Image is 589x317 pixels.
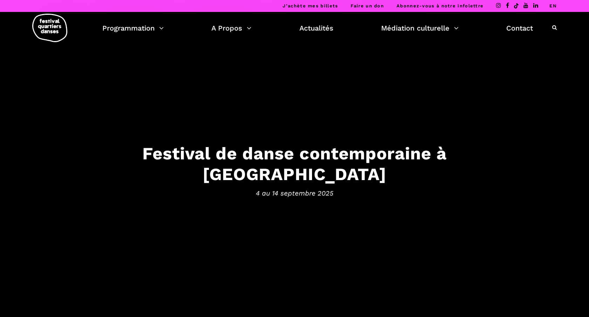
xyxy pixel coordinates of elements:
a: J’achète mes billets [283,3,338,8]
a: EN [549,3,557,8]
a: Actualités [299,22,333,34]
img: logo-fqd-med [32,14,67,42]
a: Médiation culturelle [381,22,459,34]
span: 4 au 14 septembre 2025 [77,188,512,198]
a: Faire un don [351,3,384,8]
a: Programmation [102,22,164,34]
a: A Propos [211,22,251,34]
a: Abonnez-vous à notre infolettre [397,3,483,8]
a: Contact [506,22,533,34]
h3: Festival de danse contemporaine à [GEOGRAPHIC_DATA] [77,143,512,185]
